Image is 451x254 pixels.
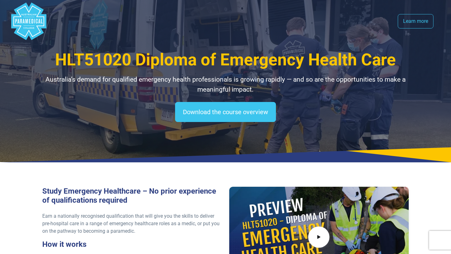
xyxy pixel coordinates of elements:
div: Australian Paramedical College [10,3,48,40]
a: Download the course overview [175,102,276,122]
p: Australia’s demand for qualified emergency health professionals is growing rapidly — and so are t... [42,75,409,94]
p: Earn a nationally recognised qualification that will give you the skills to deliver pre-hospital ... [42,212,222,235]
h3: Study Emergency Healthcare – No prior experience of qualifications required [42,187,222,205]
h3: How it works [42,240,222,249]
a: Learn more [398,14,433,28]
span: HLT51020 Diploma of Emergency Health Care [55,50,396,69]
